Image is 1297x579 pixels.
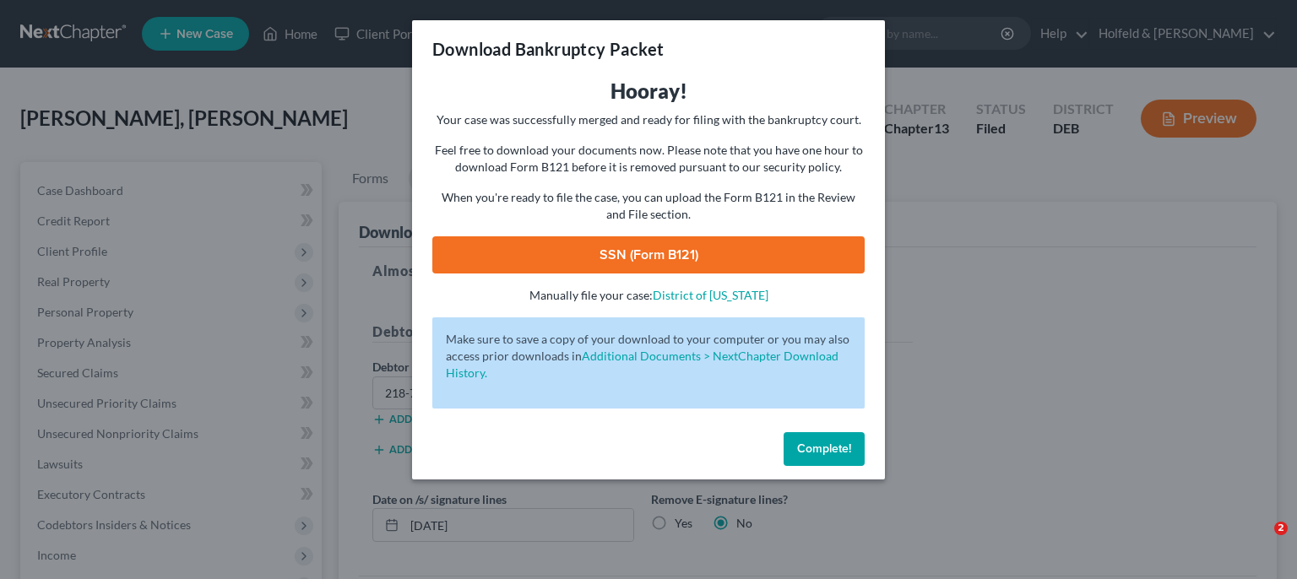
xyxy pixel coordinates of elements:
h3: Hooray! [432,78,865,105]
button: Complete! [784,432,865,466]
h3: Download Bankruptcy Packet [432,37,664,61]
span: 2 [1274,522,1288,535]
a: Additional Documents > NextChapter Download History. [446,349,838,380]
p: Feel free to download your documents now. Please note that you have one hour to download Form B12... [432,142,865,176]
p: Manually file your case: [432,287,865,304]
iframe: Intercom live chat [1240,522,1280,562]
p: Make sure to save a copy of your download to your computer or you may also access prior downloads in [446,331,851,381]
p: Your case was successfully merged and ready for filing with the bankruptcy court. [432,111,865,128]
span: Complete! [797,441,851,456]
a: District of [US_STATE] [653,288,768,302]
p: When you're ready to file the case, you can upload the Form B121 in the Review and File section. [432,189,865,223]
a: SSN (Form B121) [432,236,865,273]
